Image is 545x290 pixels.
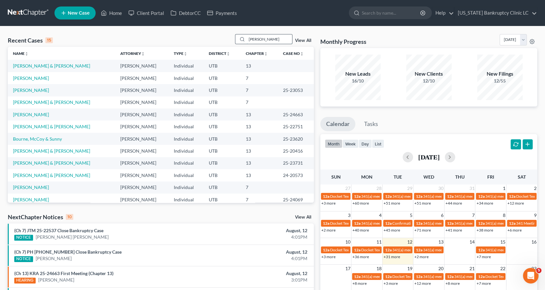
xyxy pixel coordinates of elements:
td: 13 [241,145,278,157]
td: UTB [204,157,240,169]
div: 12/10 [406,78,452,84]
a: [PERSON_NAME] [38,277,74,283]
span: 27 [345,184,351,192]
td: [PERSON_NAME] [115,157,169,169]
td: Individual [169,145,204,157]
span: 341(a) meeting for [PERSON_NAME] [423,221,486,226]
a: +7 more [476,281,491,286]
div: New Filings [477,70,523,78]
span: Docket Text: for [PERSON_NAME] & [PERSON_NAME] [330,221,422,226]
iframe: Intercom live chat [523,268,539,284]
div: Recent Cases [8,36,53,44]
span: 12a [354,221,361,226]
a: Client Portal [125,7,167,19]
div: 16/10 [335,78,381,84]
td: [PERSON_NAME] [115,72,169,84]
td: UTB [204,60,240,72]
span: 16 [531,238,537,246]
span: 12a [447,221,454,226]
span: 12a [354,274,361,279]
td: [PERSON_NAME] [115,96,169,108]
i: unfold_more [184,52,187,56]
span: 2 [533,184,537,192]
span: Tue [394,174,402,180]
td: 13 [241,133,278,145]
a: (Ch 13) KRA 25-24663 First Meeting (Chapter 13) [14,271,113,276]
a: +6 more [507,228,522,233]
span: 12a [385,247,392,252]
a: Payments [204,7,240,19]
span: 1 [502,184,506,192]
span: Mon [361,174,373,180]
a: [US_STATE] Bankruptcy Clinic LC [455,7,537,19]
a: +45 more [384,228,400,233]
div: 12/55 [477,78,523,84]
td: 13 [241,108,278,120]
td: [PERSON_NAME] [115,120,169,132]
span: 341(a) meeting for [PERSON_NAME] [361,194,424,199]
span: 12a [323,194,329,199]
td: Individual [169,157,204,169]
span: 8 [502,211,506,219]
span: 30 [438,184,444,192]
span: 15 [500,238,506,246]
i: unfold_more [264,52,268,56]
a: [PERSON_NAME] [13,184,49,190]
a: +71 more [414,228,431,233]
td: UTB [204,145,240,157]
span: 12a [323,221,329,226]
a: +3 more [321,254,336,259]
a: Chapterunfold_more [246,51,268,56]
span: 9 [533,211,537,219]
span: 12a [385,194,392,199]
span: 17 [345,265,351,272]
td: [PERSON_NAME] [115,145,169,157]
td: Individual [169,194,204,206]
i: unfold_more [25,52,29,56]
div: New Leads [335,70,381,78]
a: +31 more [384,254,400,259]
span: 12a [478,247,484,252]
a: +8 more [445,281,460,286]
div: HEARING [14,278,36,284]
td: 25-23620 [278,133,314,145]
a: [PERSON_NAME] [13,75,49,81]
span: 341(a) meeting for [PERSON_NAME] [454,221,517,226]
i: unfold_more [226,52,230,56]
td: 13 [241,157,278,169]
td: [PERSON_NAME] [115,133,169,145]
span: 22 [500,265,506,272]
a: +41 more [445,228,462,233]
span: 12a [416,221,422,226]
a: [PERSON_NAME] [PERSON_NAME] [36,234,109,240]
td: 24-20573 [278,169,314,181]
span: 341(a) meeting for [PERSON_NAME] & [PERSON_NAME] [361,274,458,279]
a: [PERSON_NAME] & [PERSON_NAME] [13,99,90,105]
span: 12a [447,194,454,199]
a: Calendar [320,117,355,131]
span: 5 [536,268,541,273]
span: Sat [518,174,526,180]
td: 7 [241,84,278,96]
span: 7 [471,211,475,219]
td: UTB [204,194,240,206]
td: Individual [169,84,204,96]
input: Search by name... [362,7,421,19]
span: 29 [407,184,413,192]
span: Docket Text: for [PERSON_NAME] & [PERSON_NAME] [330,247,422,252]
span: Fri [487,174,494,180]
a: +38 more [476,228,493,233]
button: day [359,139,372,148]
span: 12a [447,274,454,279]
span: 341(a) meeting for [DEMOGRAPHIC_DATA][PERSON_NAME] [392,247,498,252]
a: [PERSON_NAME] [36,255,72,262]
td: Individual [169,182,204,194]
a: +40 more [352,228,369,233]
span: 341(a) meeting for [PERSON_NAME] [423,194,486,199]
td: Individual [169,72,204,84]
a: [PERSON_NAME] & [PERSON_NAME] [13,148,90,154]
a: +12 more [414,281,431,286]
td: Individual [169,133,204,145]
td: Individual [169,120,204,132]
button: week [342,139,359,148]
